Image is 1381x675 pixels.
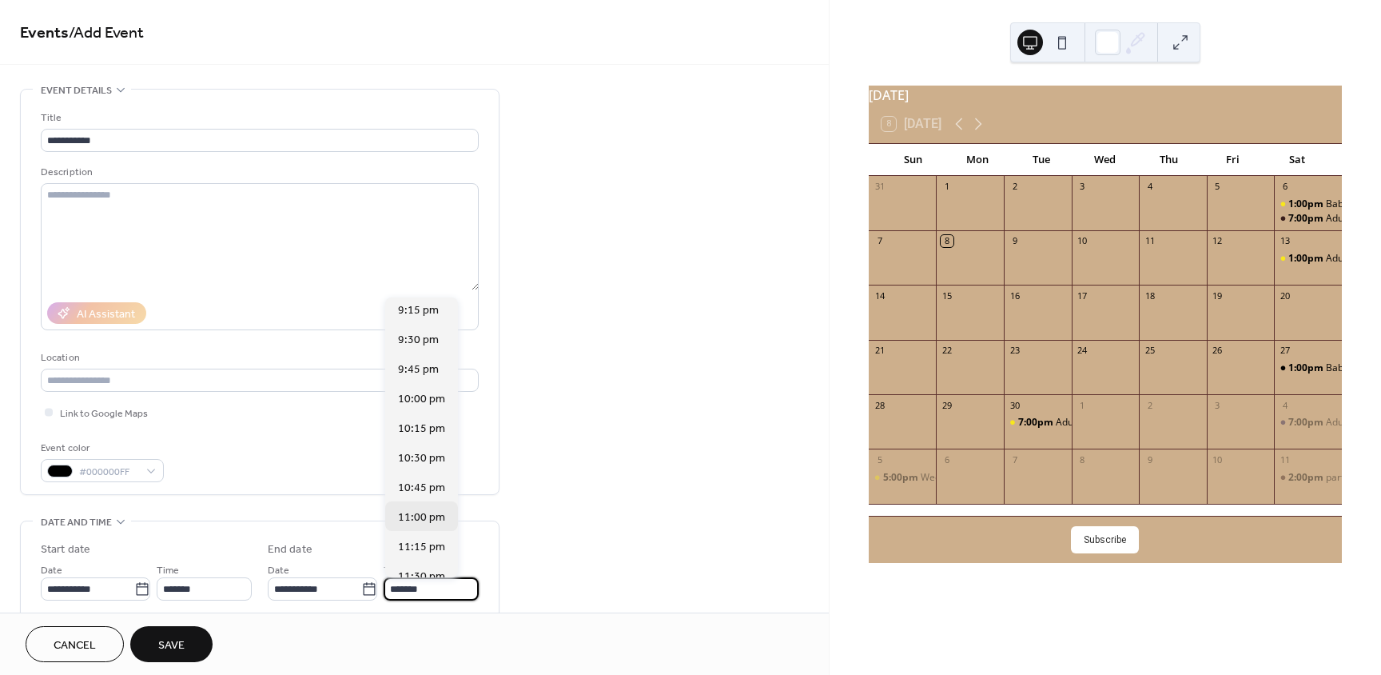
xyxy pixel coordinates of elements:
div: 28 [874,399,886,411]
div: 19 [1212,290,1224,302]
button: Subscribe [1071,526,1139,553]
span: 9:15 pm [398,302,439,319]
span: 7:00pm [1288,212,1326,226]
span: 10:00 pm [398,391,445,408]
span: Date [41,562,62,579]
div: 10 [1077,235,1088,247]
div: Adult party [1326,252,1375,266]
div: 22 [941,345,953,357]
div: Wedding Reception [921,471,1006,485]
div: 4 [1144,181,1156,193]
span: 5:00pm [883,471,921,485]
div: Description [41,164,476,181]
div: 9 [1144,453,1156,465]
div: Adult party [1274,252,1342,266]
div: 2 [1144,399,1156,411]
div: 7 [1009,453,1021,465]
div: 15 [941,290,953,302]
span: Time [157,562,179,579]
div: 27 [1279,345,1291,357]
div: Baby shower [1274,361,1342,375]
span: Cancel [54,637,96,654]
div: Event color [41,440,161,457]
div: Adult party [1274,212,1342,226]
div: [DATE] [869,86,1342,105]
div: 31 [874,181,886,193]
div: 3 [1077,181,1088,193]
div: 20 [1279,290,1291,302]
div: 13 [1279,235,1291,247]
div: 8 [941,235,953,247]
div: 2 [1009,181,1021,193]
div: Sun [882,144,945,176]
span: Date [268,562,289,579]
div: 14 [874,290,886,302]
div: End date [268,541,312,558]
div: 7 [874,235,886,247]
div: 6 [941,453,953,465]
div: party [1274,471,1342,485]
div: Sat [1265,144,1329,176]
a: Cancel [26,626,124,662]
div: Title [41,110,476,126]
div: Wedding Reception [869,471,937,485]
span: #000000FF [79,464,138,481]
div: 11 [1144,235,1156,247]
span: 11:15 pm [398,539,445,556]
span: Link to Google Maps [60,405,148,422]
div: 12 [1212,235,1224,247]
div: 23 [1009,345,1021,357]
div: 26 [1212,345,1224,357]
div: 29 [941,399,953,411]
button: Save [130,626,213,662]
span: Date and time [41,514,112,531]
div: 18 [1144,290,1156,302]
div: 5 [1212,181,1224,193]
span: 9:45 pm [398,361,439,378]
span: 9:30 pm [398,332,439,349]
a: Events [20,18,69,49]
span: / Add Event [69,18,144,49]
div: 9 [1009,235,1021,247]
div: 21 [874,345,886,357]
div: 24 [1077,345,1088,357]
span: 1:00pm [1288,198,1326,211]
div: Baby shower [1274,198,1342,211]
div: 4 [1279,399,1291,411]
div: 10 [1212,453,1224,465]
span: Event details [41,82,112,99]
span: 7:00pm [1018,416,1056,429]
div: Adult party [1326,212,1375,226]
div: Mon [945,144,1009,176]
div: 25 [1144,345,1156,357]
span: 10:45 pm [398,480,445,497]
div: Fri [1201,144,1265,176]
span: 7:00pm [1288,416,1326,429]
span: 1:00pm [1288,361,1326,375]
div: Tue [1009,144,1073,176]
div: 3 [1212,399,1224,411]
span: 11:00 pm [398,509,445,526]
div: party [1326,471,1349,485]
span: Save [158,637,185,654]
div: 16 [1009,290,1021,302]
div: Adult party [1326,416,1375,429]
div: Adult Birthday Party [1004,416,1072,429]
div: 6 [1279,181,1291,193]
div: Start date [41,541,90,558]
div: 1 [1077,399,1088,411]
div: 5 [874,453,886,465]
div: 17 [1077,290,1088,302]
span: 10:15 pm [398,421,445,437]
div: 30 [1009,399,1021,411]
div: Adult Birthday Party [1056,416,1144,429]
span: 1:00pm [1288,252,1326,266]
div: Adult party [1274,416,1342,429]
div: Thu [1137,144,1201,176]
div: 1 [941,181,953,193]
div: 8 [1077,453,1088,465]
div: Wed [1073,144,1137,176]
div: 11 [1279,453,1291,465]
span: 11:30 pm [398,569,445,585]
span: 10:30 pm [398,450,445,467]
